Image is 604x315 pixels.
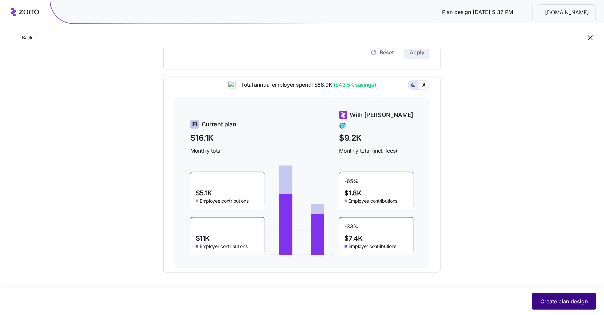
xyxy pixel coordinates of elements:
[349,243,397,250] span: Employer contributions
[350,110,414,120] span: With [PERSON_NAME]
[11,32,36,43] button: Back
[200,198,249,204] span: Employee contributions
[190,147,265,155] span: Monthly total
[19,34,33,41] span: Back
[404,46,430,59] button: Apply
[190,132,265,144] span: $16.1K
[339,132,414,144] span: $9.2K
[228,81,236,89] img: ai-icon.png
[196,235,209,242] span: $11K
[345,190,362,196] span: $1.8K
[540,8,594,17] span: [DOMAIN_NAME]
[202,120,236,129] span: Current plan
[540,297,588,305] span: Create plan design
[332,81,376,89] span: ($43.5K savings)
[345,235,363,242] span: $7.4K
[349,198,398,204] span: Employee contributions
[345,178,359,188] span: -65 %
[365,46,399,59] button: Reset
[236,81,376,89] span: Total annual employer spend: $88.9K
[196,190,212,196] span: $5.1K
[532,293,596,310] button: Create plan design
[410,48,424,56] span: Apply
[200,243,248,250] span: Employer contributions
[380,48,394,56] span: Reset
[345,223,359,234] span: -33 %
[339,147,414,155] span: Monthly total (incl. fees)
